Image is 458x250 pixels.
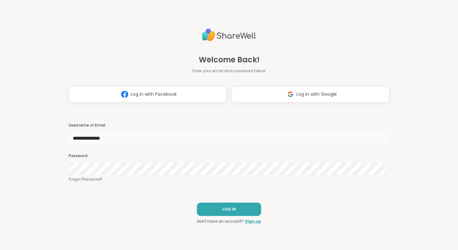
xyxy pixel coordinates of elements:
[69,123,389,128] h3: Username or Email
[232,87,389,102] button: Log in with Google
[192,68,266,74] span: Enter your email and password below
[199,54,260,66] span: Welcome Back!
[284,88,296,100] img: ShareWell Logomark
[69,87,226,102] button: Log in with Facebook
[119,88,131,100] img: ShareWell Logomark
[69,153,389,159] h3: Password
[197,203,261,216] button: LOG IN
[222,206,236,212] span: LOG IN
[131,91,177,98] span: Log in with Facebook
[69,177,389,182] a: Forgot Password?
[202,26,256,44] img: ShareWell Logo
[245,219,261,224] a: Sign up
[296,91,337,98] span: Log in with Google
[197,219,244,224] span: Don't have an account?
